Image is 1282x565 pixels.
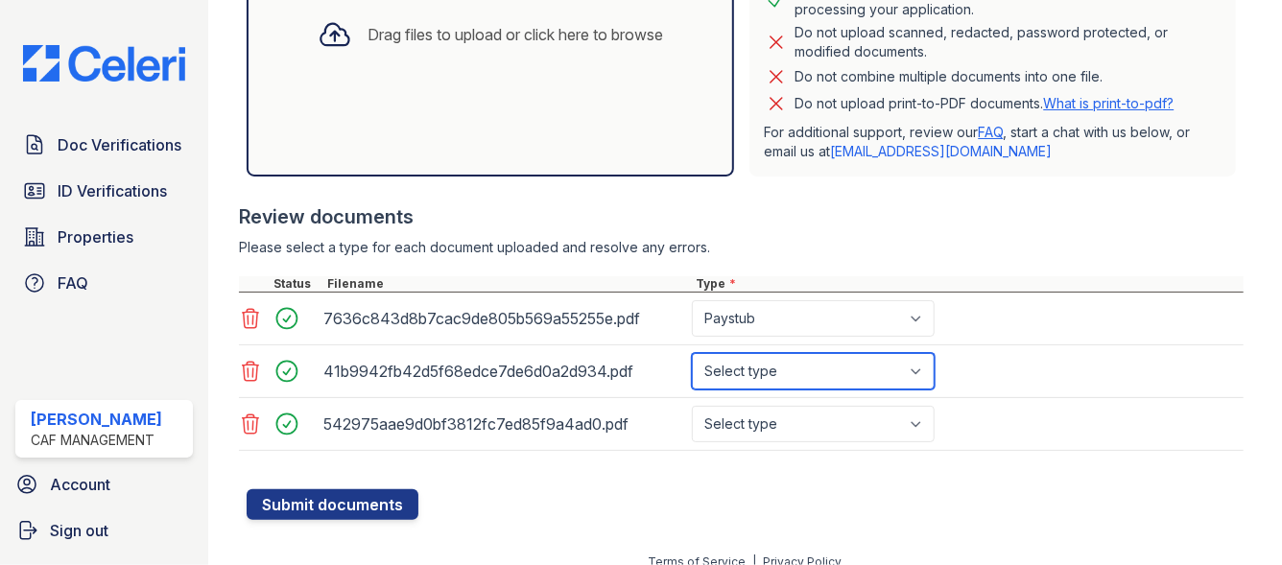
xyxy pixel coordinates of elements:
[58,133,181,156] span: Doc Verifications
[323,356,684,387] div: 41b9942fb42d5f68edce7de6d0a2d934.pdf
[795,65,1104,88] div: Do not combine multiple documents into one file.
[31,408,162,431] div: [PERSON_NAME]
[270,276,323,292] div: Status
[765,123,1222,161] p: For additional support, review our , start a chat with us below, or email us at
[979,124,1004,140] a: FAQ
[323,303,684,334] div: 7636c843d8b7cac9de805b569a55255e.pdf
[8,45,201,82] img: CE_Logo_Blue-a8612792a0a2168367f1c8372b55b34899dd931a85d93a1a3d3e32e68fde9ad4.png
[50,473,110,496] span: Account
[1044,95,1175,111] a: What is print-to-pdf?
[58,179,167,202] span: ID Verifications
[15,218,193,256] a: Properties
[795,94,1175,113] p: Do not upload print-to-PDF documents.
[323,276,692,292] div: Filename
[8,465,201,504] a: Account
[31,431,162,450] div: CAF Management
[15,264,193,302] a: FAQ
[795,23,1222,61] div: Do not upload scanned, redacted, password protected, or modified documents.
[692,276,1244,292] div: Type
[368,23,663,46] div: Drag files to upload or click here to browse
[58,225,133,248] span: Properties
[15,172,193,210] a: ID Verifications
[15,126,193,164] a: Doc Verifications
[239,238,1244,257] div: Please select a type for each document uploaded and resolve any errors.
[247,489,418,520] button: Submit documents
[239,203,1244,230] div: Review documents
[8,511,201,550] a: Sign out
[58,271,88,294] span: FAQ
[831,143,1053,159] a: [EMAIL_ADDRESS][DOMAIN_NAME]
[50,519,108,542] span: Sign out
[323,409,684,439] div: 542975aae9d0bf3812fc7ed85f9a4ad0.pdf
